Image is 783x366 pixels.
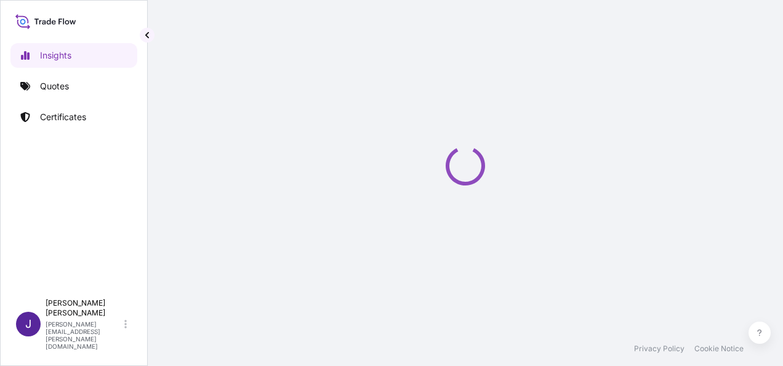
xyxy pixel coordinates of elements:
[25,318,31,330] span: J
[694,344,744,354] a: Cookie Notice
[46,298,122,318] p: [PERSON_NAME] [PERSON_NAME]
[10,43,137,68] a: Insights
[10,105,137,129] a: Certificates
[10,74,137,99] a: Quotes
[40,80,69,92] p: Quotes
[40,111,86,123] p: Certificates
[634,344,685,354] a: Privacy Policy
[40,49,71,62] p: Insights
[46,320,122,350] p: [PERSON_NAME][EMAIL_ADDRESS][PERSON_NAME][DOMAIN_NAME]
